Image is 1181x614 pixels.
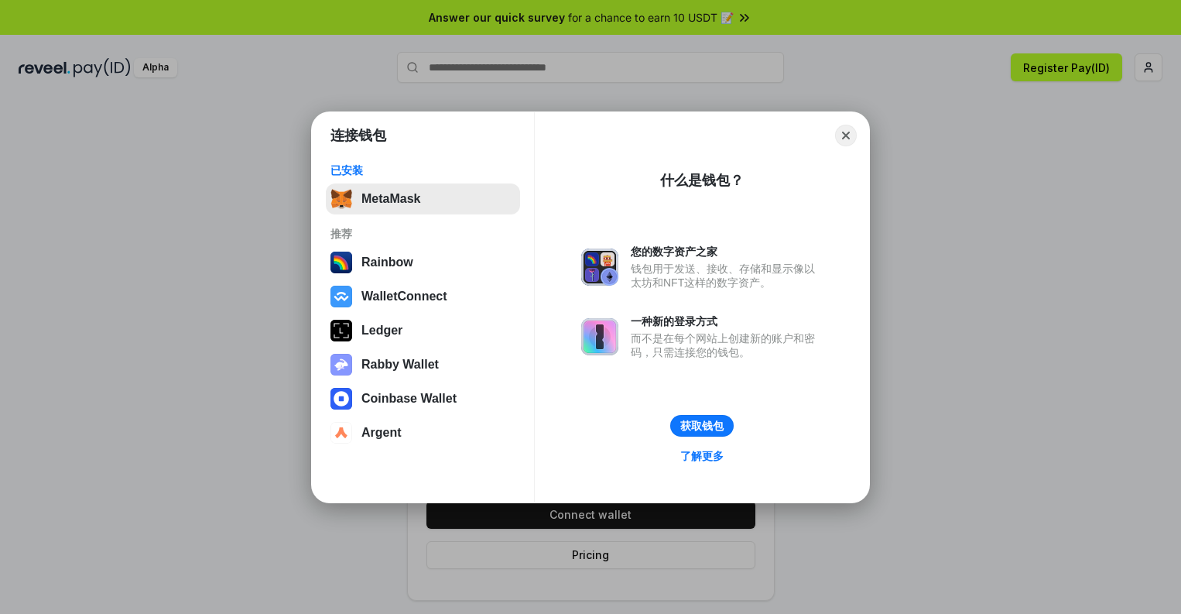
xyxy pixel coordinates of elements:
img: svg+xml,%3Csvg%20width%3D%2228%22%20height%3D%2228%22%20viewBox%3D%220%200%2028%2028%22%20fill%3D... [330,388,352,410]
div: MetaMask [361,192,420,206]
div: 了解更多 [680,449,724,463]
img: svg+xml,%3Csvg%20fill%3D%22none%22%20height%3D%2233%22%20viewBox%3D%220%200%2035%2033%22%20width%... [330,188,352,210]
div: 已安装 [330,163,515,177]
div: 一种新的登录方式 [631,314,823,328]
img: svg+xml,%3Csvg%20width%3D%2228%22%20height%3D%2228%22%20viewBox%3D%220%200%2028%2028%22%20fill%3D... [330,422,352,444]
div: WalletConnect [361,290,447,304]
img: svg+xml,%3Csvg%20xmlns%3D%22http%3A%2F%2Fwww.w3.org%2F2000%2Fsvg%22%20fill%3D%22none%22%20viewBox... [330,354,352,376]
button: WalletConnect [326,281,520,312]
div: Ledger [361,324,402,338]
div: 获取钱包 [680,419,724,433]
button: MetaMask [326,184,520,214]
div: 钱包用于发送、接收、存储和显示像以太坊和NFT这样的数字资产。 [631,262,823,290]
div: 而不是在每个网站上创建新的账户和密码，只需连接您的钱包。 [631,331,823,359]
img: svg+xml,%3Csvg%20xmlns%3D%22http%3A%2F%2Fwww.w3.org%2F2000%2Fsvg%22%20fill%3D%22none%22%20viewBox... [581,318,618,355]
div: 推荐 [330,227,515,241]
div: 您的数字资产之家 [631,245,823,259]
img: svg+xml,%3Csvg%20width%3D%2228%22%20height%3D%2228%22%20viewBox%3D%220%200%2028%2028%22%20fill%3D... [330,286,352,307]
button: Close [835,125,857,146]
h1: 连接钱包 [330,126,386,145]
div: 什么是钱包？ [660,171,744,190]
a: 了解更多 [671,446,733,466]
button: 获取钱包 [670,415,734,437]
img: svg+xml,%3Csvg%20width%3D%22120%22%20height%3D%22120%22%20viewBox%3D%220%200%20120%20120%22%20fil... [330,252,352,273]
img: svg+xml,%3Csvg%20xmlns%3D%22http%3A%2F%2Fwww.w3.org%2F2000%2Fsvg%22%20fill%3D%22none%22%20viewBox... [581,249,618,286]
button: Rabby Wallet [326,349,520,380]
div: Rainbow [361,256,413,269]
div: Rabby Wallet [361,358,439,372]
div: Argent [361,426,402,440]
button: Argent [326,417,520,448]
button: Rainbow [326,247,520,278]
div: Coinbase Wallet [361,392,457,406]
img: svg+xml,%3Csvg%20xmlns%3D%22http%3A%2F%2Fwww.w3.org%2F2000%2Fsvg%22%20width%3D%2228%22%20height%3... [330,320,352,341]
button: Ledger [326,315,520,346]
button: Coinbase Wallet [326,383,520,414]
